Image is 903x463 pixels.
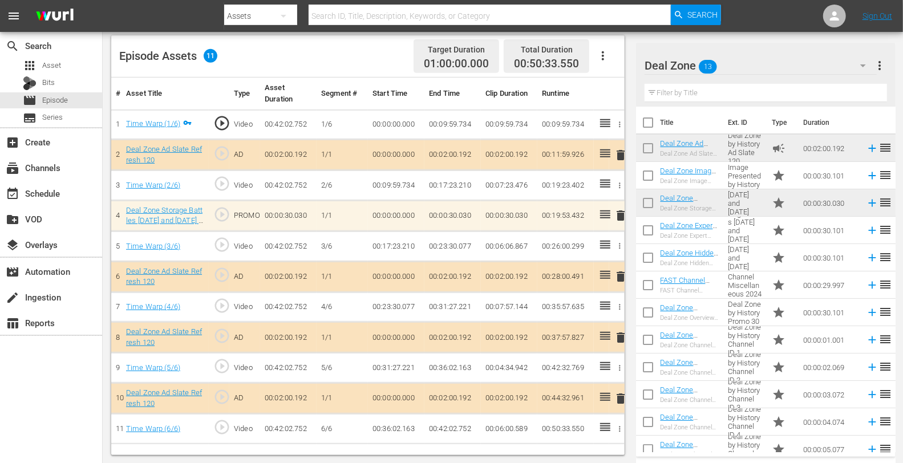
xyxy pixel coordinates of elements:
[119,49,217,63] div: Episode Assets
[317,292,368,322] td: 4/6
[6,161,19,175] span: Channels
[260,261,317,292] td: 00:02:00.192
[317,78,368,110] th: Segment #
[229,170,260,201] td: Video
[614,208,627,224] button: delete
[481,170,537,201] td: 00:07:23.476
[537,353,594,383] td: 00:42:32.769
[481,232,537,262] td: 00:06:06.867
[260,109,317,140] td: 00:42:02.752
[229,322,260,353] td: AD
[6,265,19,279] span: Automation
[6,316,19,330] span: Reports
[122,78,209,110] th: Asset Title
[537,200,594,231] td: 00:19:53.432
[723,189,767,217] td: Deal Zone Storage Battles [DATE] and [DATE] Presented by History 30
[660,221,718,264] a: Deal Zone Expert Negotiators [DATE] and [DATE] Presented by History 30
[260,353,317,383] td: 00:42:02.752
[799,189,861,217] td: 00:00:30.030
[229,232,260,262] td: Video
[537,109,594,140] td: 00:09:59.734
[772,278,785,292] span: Promo
[42,60,61,71] span: Asset
[660,396,718,404] div: Deal Zone Channel ID Refresh 3
[229,261,260,292] td: AD
[537,322,594,353] td: 00:37:57.827
[772,415,785,429] span: Promo
[873,59,887,72] span: more_vert
[368,353,424,383] td: 00:31:27.221
[111,292,122,322] td: 7
[772,333,785,347] span: Promo
[6,187,19,201] span: Schedule
[660,424,718,431] div: Deal Zone Channel ID Refresh 4
[424,232,481,262] td: 00:23:30.077
[723,162,767,189] td: Deal Zone Image Presented by History 30
[723,326,767,354] td: Deal Zone by History Channel ID 1
[772,388,785,401] span: Promo
[866,416,878,428] svg: Add to Episode
[866,361,878,373] svg: Add to Episode
[23,59,37,72] span: Asset
[723,217,767,244] td: Deal Zone Expert Negotiators [DATE] and [DATE] Presented by History 30
[42,95,68,106] span: Episode
[126,363,180,372] a: Time Warp (5/6)
[878,223,892,237] span: reorder
[126,145,202,164] a: Deal Zone Ad Slate Refresh 120
[213,206,230,223] span: play_circle_outline
[799,135,861,162] td: 00:02:00.192
[229,109,260,140] td: Video
[537,78,594,110] th: Runtime
[368,109,424,140] td: 00:00:00.000
[126,302,180,311] a: Time Warp (4/6)
[723,244,767,271] td: Deal Zone Hidden Gems [DATE] and [DATE] presented by History 30
[317,109,368,140] td: 1/6
[660,331,698,356] a: Deal Zone Channel ID Refresh 1
[6,213,19,226] span: VOD
[23,111,37,125] span: Series
[614,269,627,285] button: delete
[878,196,892,209] span: reorder
[213,145,230,162] span: play_circle_outline
[317,170,368,201] td: 2/6
[126,181,180,189] a: Time Warp (2/6)
[260,414,317,444] td: 00:42:02.752
[866,142,878,155] svg: Add to Episode
[878,250,892,264] span: reorder
[481,383,537,414] td: 00:02:00.192
[6,39,19,53] span: Search
[645,50,876,82] div: Deal Zone
[537,232,594,262] td: 00:26:00.299
[873,52,887,79] button: more_vert
[111,78,122,110] th: #
[537,140,594,170] td: 00:11:59.926
[660,314,718,322] div: Deal Zone Overview Refresh Promo 30
[866,443,878,456] svg: Add to Episode
[213,266,230,283] span: play_circle_outline
[537,292,594,322] td: 00:35:57.635
[866,334,878,346] svg: Add to Episode
[660,276,710,302] a: FAST Channel Miscellaneous 2024 Promo 30
[772,196,785,210] span: star
[878,278,892,291] span: reorder
[537,383,594,414] td: 00:44:32.961
[111,414,122,444] td: 11
[614,390,627,407] button: delete
[368,292,424,322] td: 00:23:30.077
[614,209,627,222] span: delete
[213,358,230,375] span: play_circle_outline
[213,115,230,132] span: play_circle_outline
[723,135,767,162] td: Deal Zone by History Ad Slate 120
[229,200,260,231] td: PROMO
[481,353,537,383] td: 00:04:34.942
[317,140,368,170] td: 1/1
[23,94,37,107] span: Episode
[111,383,122,414] td: 10
[481,292,537,322] td: 00:07:57.144
[368,232,424,262] td: 00:17:23.210
[229,292,260,322] td: Video
[481,109,537,140] td: 00:09:59.734
[229,140,260,170] td: AD
[111,170,122,201] td: 3
[368,383,424,414] td: 00:00:00.000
